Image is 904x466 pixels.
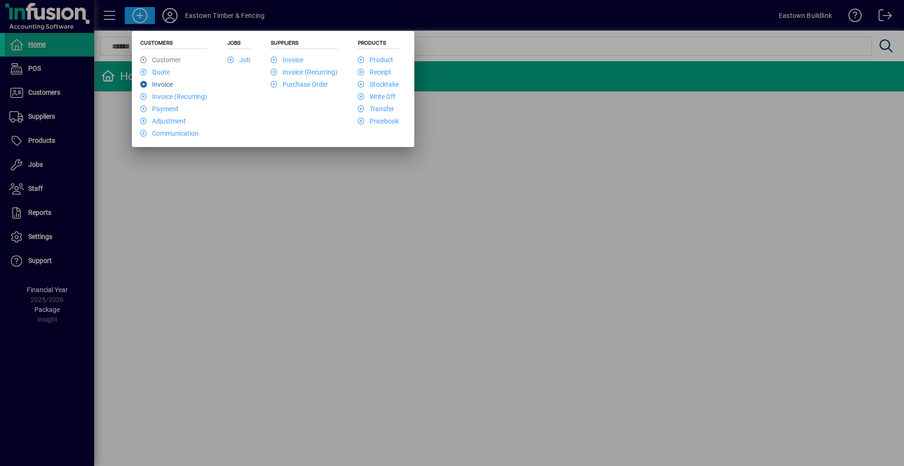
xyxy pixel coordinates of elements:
[358,81,399,88] a: Stocktake
[358,93,395,100] a: Write Off
[140,81,173,88] a: Invoice
[140,40,207,49] h5: Customers
[271,40,338,49] h5: Suppliers
[140,93,207,100] a: Invoice (Recurring)
[271,68,338,76] a: Invoice (Recurring)
[140,105,178,113] a: Payment
[227,56,250,64] a: Job
[140,130,199,137] a: Communication
[358,68,391,76] a: Receipt
[358,105,394,113] a: Transfer
[140,117,186,125] a: Adjustment
[358,117,399,125] a: Pricebook
[227,40,250,49] h5: Jobs
[358,40,399,49] h5: Products
[140,68,170,76] a: Quote
[271,56,303,64] a: Invoice
[358,56,393,64] a: Product
[271,81,328,88] a: Purchase Order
